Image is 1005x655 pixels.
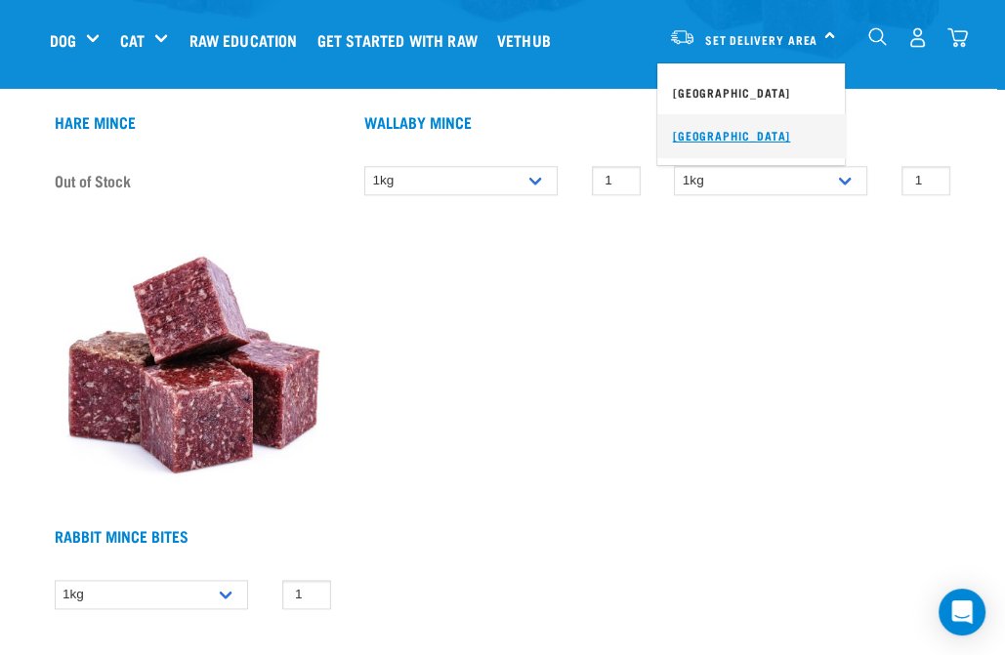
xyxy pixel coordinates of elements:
span: Set Delivery Area [705,36,818,43]
div: Open Intercom Messenger [939,589,985,635]
a: Get started with Raw [313,1,492,79]
img: user.png [907,27,928,48]
a: Raw Education [184,1,312,79]
img: Whole Minced Rabbit Cubes 01 [50,230,336,516]
input: 1 [282,580,331,610]
a: Dog [50,28,76,52]
a: [GEOGRAPHIC_DATA] [657,71,845,114]
img: home-icon@2x.png [947,27,968,48]
img: home-icon-1@2x.png [868,27,887,46]
a: [GEOGRAPHIC_DATA] [657,114,845,157]
a: Hare Mince [55,117,136,126]
a: Rabbit Mince Bites [55,531,188,540]
img: van-moving.png [669,28,695,46]
a: Vethub [492,1,565,79]
input: 1 [592,166,641,196]
input: 1 [901,166,950,196]
a: Cat [120,28,145,52]
a: Wallaby Mince [364,117,472,126]
span: Out of Stock [55,166,131,195]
